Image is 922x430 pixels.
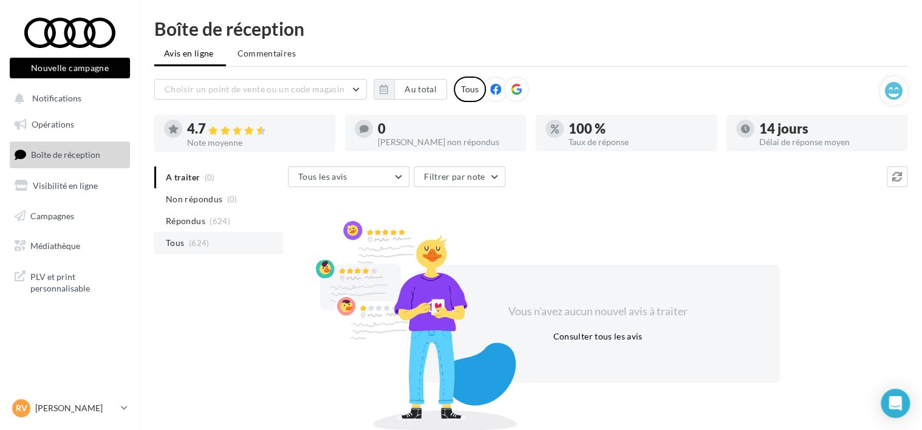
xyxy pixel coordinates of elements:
span: Campagnes [30,210,74,220]
span: Notifications [32,94,81,104]
span: PLV et print personnalisable [30,268,125,295]
div: Vous n'avez aucun nouvel avis à traiter [493,304,702,319]
button: Consulter tous les avis [548,329,647,344]
button: Au total [374,79,447,100]
div: Tous [454,77,486,102]
div: Délai de réponse moyen [759,138,898,146]
span: Médiathèque [30,241,80,251]
a: PLV et print personnalisable [7,264,132,299]
a: Campagnes [7,203,132,229]
a: Opérations [7,112,132,137]
span: Tous les avis [298,171,347,182]
div: 4.7 [187,122,326,136]
span: Opérations [32,119,74,129]
span: Boîte de réception [31,149,100,160]
div: Open Intercom Messenger [881,389,910,418]
button: Nouvelle campagne [10,58,130,78]
span: (624) [189,238,210,248]
div: Note moyenne [187,138,326,147]
span: Visibilité en ligne [33,180,98,191]
div: 14 jours [759,122,898,135]
button: Tous les avis [288,166,409,187]
span: Non répondus [166,193,222,205]
p: [PERSON_NAME] [35,402,116,414]
a: Médiathèque [7,233,132,259]
button: Au total [394,79,447,100]
div: 0 [378,122,516,135]
div: [PERSON_NAME] non répondus [378,138,516,146]
div: Taux de réponse [569,138,707,146]
a: Boîte de réception [7,142,132,168]
span: Choisir un point de vente ou un code magasin [165,84,344,94]
span: Tous [166,237,184,249]
span: Commentaires [237,47,296,60]
div: 100 % [569,122,707,135]
div: Boîte de réception [154,19,907,38]
span: RV [16,402,27,414]
span: Répondus [166,215,205,227]
span: (624) [210,216,230,226]
span: (0) [227,194,237,204]
button: Filtrer par note [414,166,505,187]
a: Visibilité en ligne [7,173,132,199]
a: RV [PERSON_NAME] [10,397,130,420]
button: Choisir un point de vente ou un code magasin [154,79,367,100]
